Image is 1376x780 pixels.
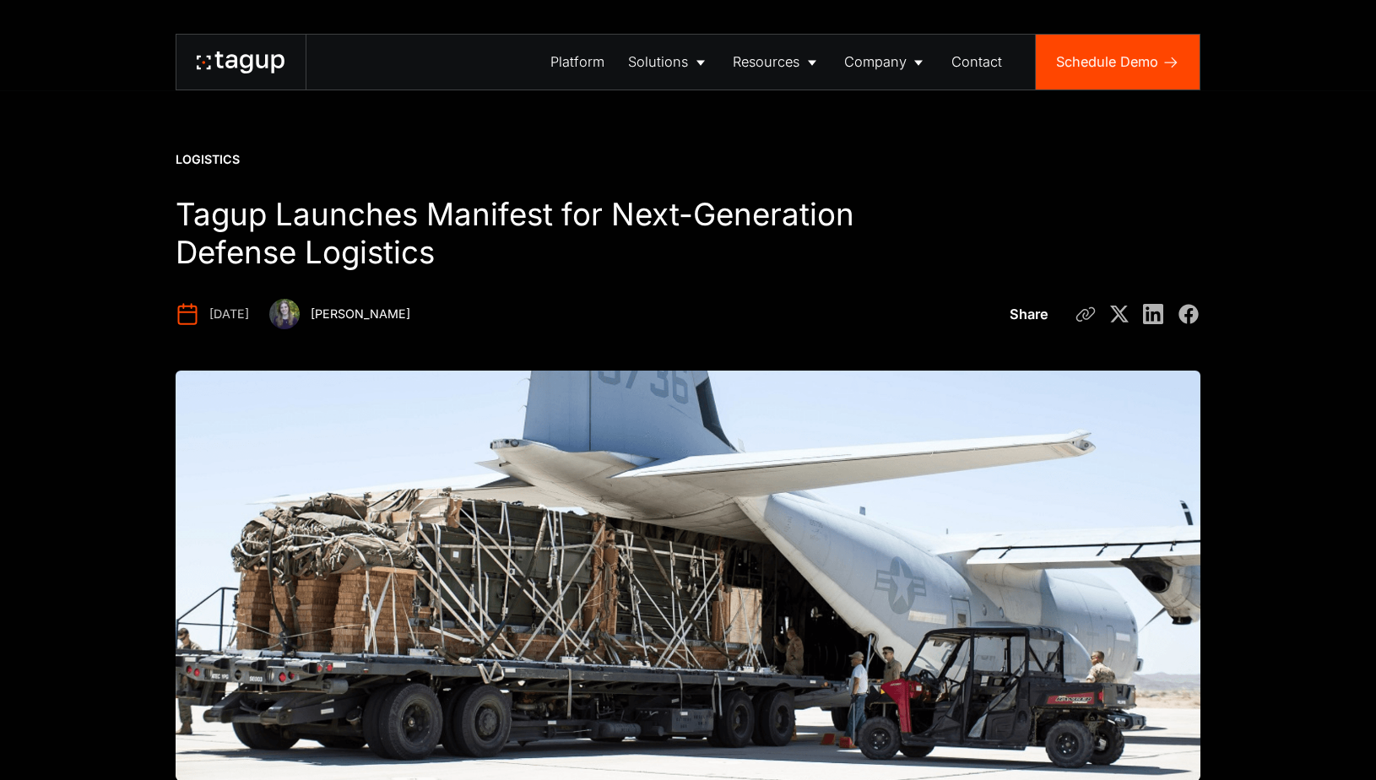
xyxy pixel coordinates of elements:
[269,299,300,329] img: Nicole Laskowski
[721,35,832,89] a: Resources
[628,51,688,72] div: Solutions
[940,35,1015,89] a: Contact
[951,51,1002,72] div: Contact
[844,51,907,72] div: Company
[616,35,721,89] a: Solutions
[1010,304,1048,324] div: Share
[311,306,410,322] div: [PERSON_NAME]
[733,51,799,72] div: Resources
[176,151,240,168] div: Logistics
[176,196,859,271] h1: Tagup Launches Manifest for Next-Generation Defense Logistics
[539,35,617,89] a: Platform
[1056,51,1158,72] div: Schedule Demo
[832,35,940,89] a: Company
[550,51,604,72] div: Platform
[1036,35,1200,89] a: Schedule Demo
[209,306,249,322] div: [DATE]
